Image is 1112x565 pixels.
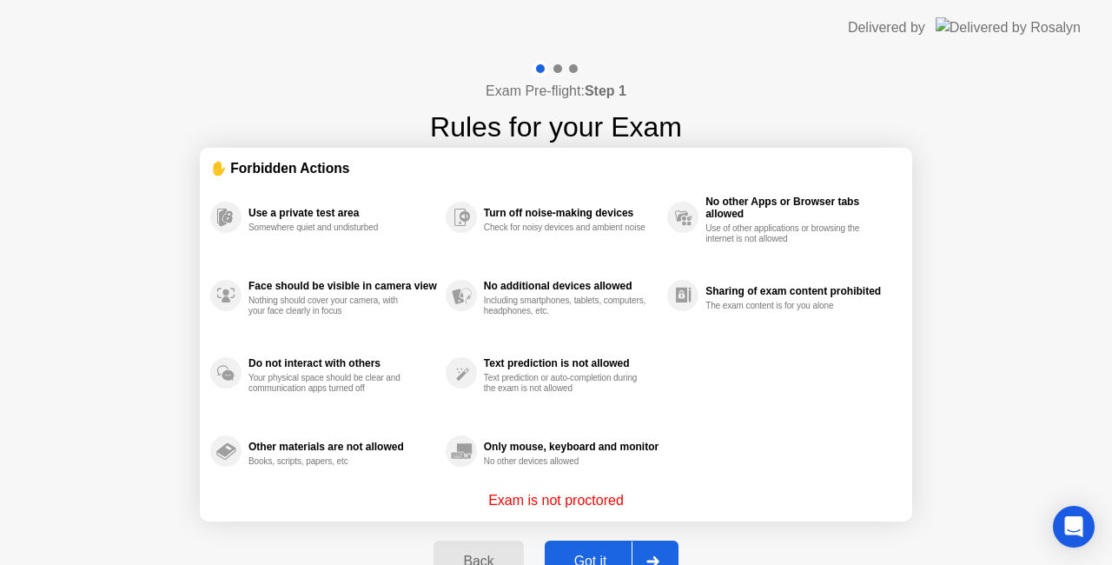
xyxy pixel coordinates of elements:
[484,223,648,233] div: Check for noisy devices and ambient noise
[248,296,413,316] div: Nothing should cover your camera, with your face clearly in focus
[705,285,893,297] div: Sharing of exam content prohibited
[705,223,870,244] div: Use of other applications or browsing the internet is not allowed
[248,223,413,233] div: Somewhere quiet and undisturbed
[484,296,648,316] div: Including smartphones, tablets, computers, headphones, etc.
[484,441,659,453] div: Only mouse, keyboard and monitor
[1053,506,1095,548] div: Open Intercom Messenger
[430,106,682,148] h1: Rules for your Exam
[248,373,413,394] div: Your physical space should be clear and communication apps turned off
[484,373,648,394] div: Text prediction or auto-completion during the exam is not allowed
[248,357,437,369] div: Do not interact with others
[936,17,1081,37] img: Delivered by Rosalyn
[705,196,893,220] div: No other Apps or Browser tabs allowed
[248,280,437,292] div: Face should be visible in camera view
[248,441,437,453] div: Other materials are not allowed
[484,207,659,219] div: Turn off noise-making devices
[484,357,659,369] div: Text prediction is not allowed
[705,301,870,311] div: The exam content is for you alone
[848,17,925,38] div: Delivered by
[486,81,626,102] h4: Exam Pre-flight:
[248,456,413,467] div: Books, scripts, papers, etc
[585,83,626,98] b: Step 1
[210,158,902,178] div: ✋ Forbidden Actions
[488,490,624,511] p: Exam is not proctored
[484,456,648,467] div: No other devices allowed
[248,207,437,219] div: Use a private test area
[484,280,659,292] div: No additional devices allowed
